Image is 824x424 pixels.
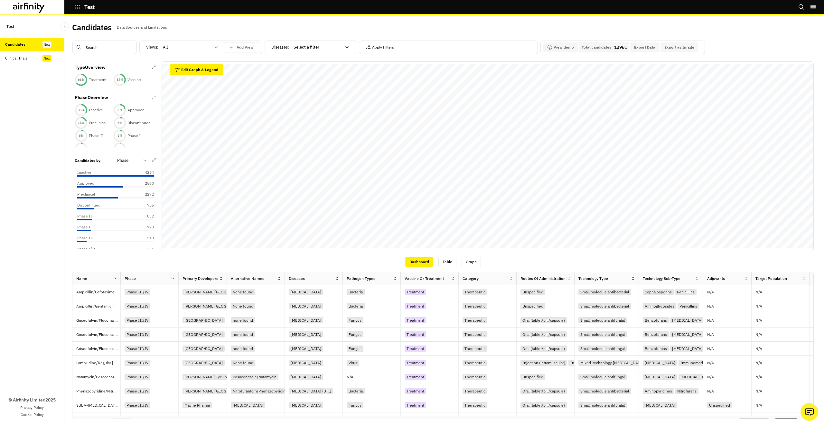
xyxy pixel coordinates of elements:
div: [MEDICAL_DATA] [289,360,323,366]
div: [PERSON_NAME] Eye Institute [183,374,240,380]
div: [MEDICAL_DATA] [670,346,705,352]
p: 13961 [614,45,628,50]
p: Griseofulvin/Fluconazole [76,317,120,324]
div: Oral (tablet/pill/capsule) [520,388,567,394]
button: Close Sidebar [61,22,69,31]
p: 236 [138,246,154,252]
div: Small molecule antifungal [578,317,627,323]
div: [MEDICAL_DATA] [289,331,323,337]
p: Preclinical [77,191,95,197]
div: Phase III/IV [125,402,150,408]
p: Lamivudine/Regular [MEDICAL_DATA] [76,360,120,366]
div: Treatment [405,388,426,394]
div: Fungus [347,402,363,408]
div: Small molecule antifungal [578,331,627,337]
div: 20 % [113,108,126,112]
div: 34 % [113,78,126,82]
p: Griseofulvin/Fluconazole [76,346,120,352]
p: 510 [138,235,154,241]
div: Mayne Pharma [183,402,212,408]
div: Technology Type [578,276,608,281]
div: [MEDICAL_DATA] (UTI) [289,388,333,394]
div: Treatment [405,360,426,366]
div: Oral (tablet/pill/capsule) [520,331,567,337]
div: Treatment [405,346,426,352]
div: Treatment [405,303,426,309]
div: [GEOGRAPHIC_DATA] [183,360,225,366]
div: 4 % [75,146,88,151]
div: Unspecified [520,303,545,309]
div: Small molecule antibacterial [578,388,631,394]
div: Treatment [405,331,426,337]
div: Diseases : [271,42,353,52]
div: Graph [462,257,481,267]
div: 66 % [75,78,88,82]
p: Phase I [127,133,141,139]
div: Alternative Names [231,276,264,281]
div: Bacteria [347,303,365,309]
div: Virus [347,360,359,366]
p: Phase III [89,146,105,152]
p: 2272 [138,191,154,197]
div: Unspecified [707,402,732,408]
div: 33 % [75,108,88,112]
div: Unspecified [520,289,545,295]
p: Inactive [77,170,91,175]
div: Therapeutic [463,360,487,366]
div: Oral (tablet/pill/capsule) [520,402,567,408]
div: [MEDICAL_DATA] [289,317,323,323]
p: N/A [707,304,714,308]
a: Cookie Policy [21,412,44,418]
p: Vaccine [127,77,141,83]
p: Discontinued [77,202,100,208]
h2: Candidates [72,23,112,32]
div: Target Population [755,276,787,281]
p: N/A [707,333,714,336]
div: Treatment [405,289,426,295]
div: Vaccine or Treatment [405,276,444,281]
div: Benzofurans [643,331,669,337]
div: 6 % [113,134,126,138]
div: Phase [125,276,136,281]
div: Diseases [289,276,305,281]
div: 18 % [75,121,88,125]
div: Phase III/IV [125,374,150,380]
div: Aminoglycosides [643,303,676,309]
p: N/A [755,375,762,379]
p: Data Sources and Limitations [117,24,167,31]
p: N/A [755,304,762,308]
div: Fungus [347,331,363,337]
div: Oral (tablet/pill/capsule) [520,346,567,352]
p: Approved [127,107,145,113]
div: [MEDICAL_DATA] [289,374,323,380]
div: [MEDICAL_DATA] [643,374,677,380]
div: Bacteria [347,388,365,394]
div: [PERSON_NAME][GEOGRAPHIC_DATA] (MLNMC) [183,303,272,309]
div: Fungus [347,346,363,352]
div: none found [231,331,255,337]
p: N/A [755,403,762,407]
p: Phase I/II [127,146,145,152]
p: Candidates by [75,158,100,163]
div: Phase III/IV [125,317,150,323]
div: [MEDICAL_DATA] [289,289,323,295]
div: [MEDICAL_DATA] [289,402,323,408]
div: Unspecified [520,374,545,380]
div: 6 % [75,134,88,138]
div: [GEOGRAPHIC_DATA] [183,331,225,337]
div: Small molecule antifungal [578,346,627,352]
div: Small molecule antifungal [578,374,627,380]
p: Phase III [77,235,94,241]
div: Benzofurans [643,346,669,352]
div: Phase III/IV [125,331,150,337]
div: Phase III/IV [125,388,150,394]
div: Therapeutic [463,303,487,309]
p: N/A [707,290,714,294]
p: Phase I [77,224,90,230]
div: None found [231,360,255,366]
div: Table [438,257,456,267]
button: Search [798,2,805,13]
button: save changes [223,42,259,52]
p: 770 [138,224,154,230]
button: Export as Image [660,42,698,52]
